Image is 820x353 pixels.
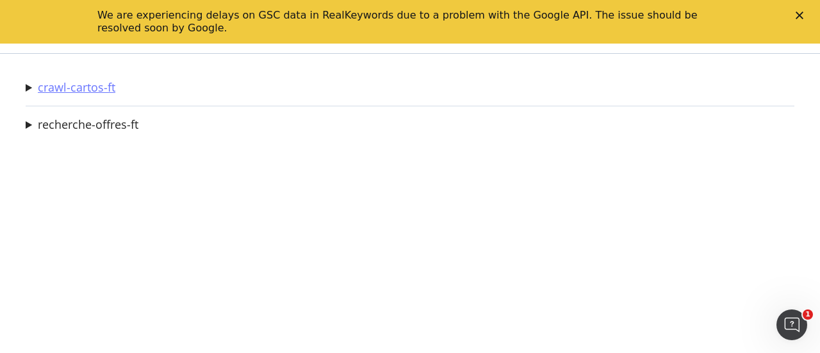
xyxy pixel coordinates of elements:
[803,309,813,320] span: 1
[796,12,808,19] div: Fermer
[26,117,138,133] summary: recherche-offres-ft
[38,80,115,94] a: crawl-cartos-ft
[776,309,807,340] iframe: Intercom live chat
[38,118,138,131] a: recherche-offres-ft
[26,79,115,95] summary: crawl-cartos-ft
[97,9,702,35] div: We are experiencing delays on GSC data in RealKeywords due to a problem with the Google API. The ...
